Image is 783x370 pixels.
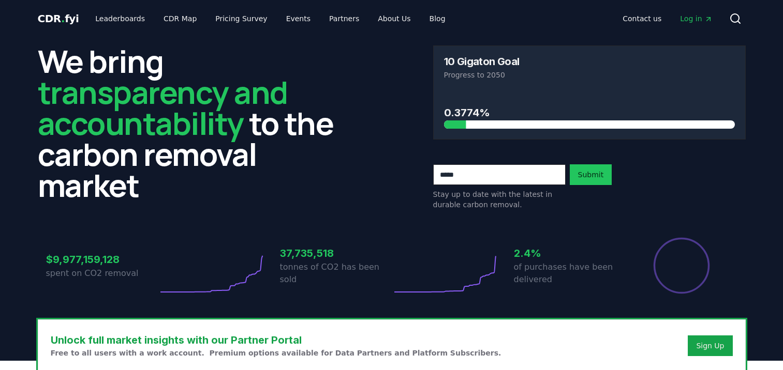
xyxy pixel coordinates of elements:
a: CDR.fyi [38,11,79,26]
p: Stay up to date with the latest in durable carbon removal. [433,189,566,210]
p: Progress to 2050 [444,70,735,80]
p: Free to all users with a work account. Premium options available for Data Partners and Platform S... [51,348,501,358]
h3: 37,735,518 [280,245,392,261]
p: tonnes of CO2 has been sold [280,261,392,286]
nav: Main [614,9,720,28]
a: Events [278,9,319,28]
a: Partners [321,9,367,28]
button: Sign Up [688,335,732,356]
button: Submit [570,164,612,185]
h2: We bring to the carbon removal market [38,45,350,201]
h3: $9,977,159,128 [46,252,158,267]
a: Blog [421,9,454,28]
h3: Unlock full market insights with our Partner Portal [51,332,501,348]
span: transparency and accountability [38,71,288,144]
span: Log in [680,13,712,24]
h3: 0.3774% [444,105,735,120]
span: CDR fyi [38,12,79,25]
span: . [61,12,65,25]
p: spent on CO2 removal [46,267,158,280]
h3: 10 Gigaton Goal [444,56,520,67]
a: Leaderboards [87,9,153,28]
nav: Main [87,9,453,28]
a: About Us [370,9,419,28]
div: Percentage of sales delivered [653,237,711,295]
h3: 2.4% [514,245,626,261]
a: CDR Map [155,9,205,28]
a: Pricing Survey [207,9,275,28]
p: of purchases have been delivered [514,261,626,286]
a: Log in [672,9,720,28]
a: Sign Up [696,341,724,351]
a: Contact us [614,9,670,28]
